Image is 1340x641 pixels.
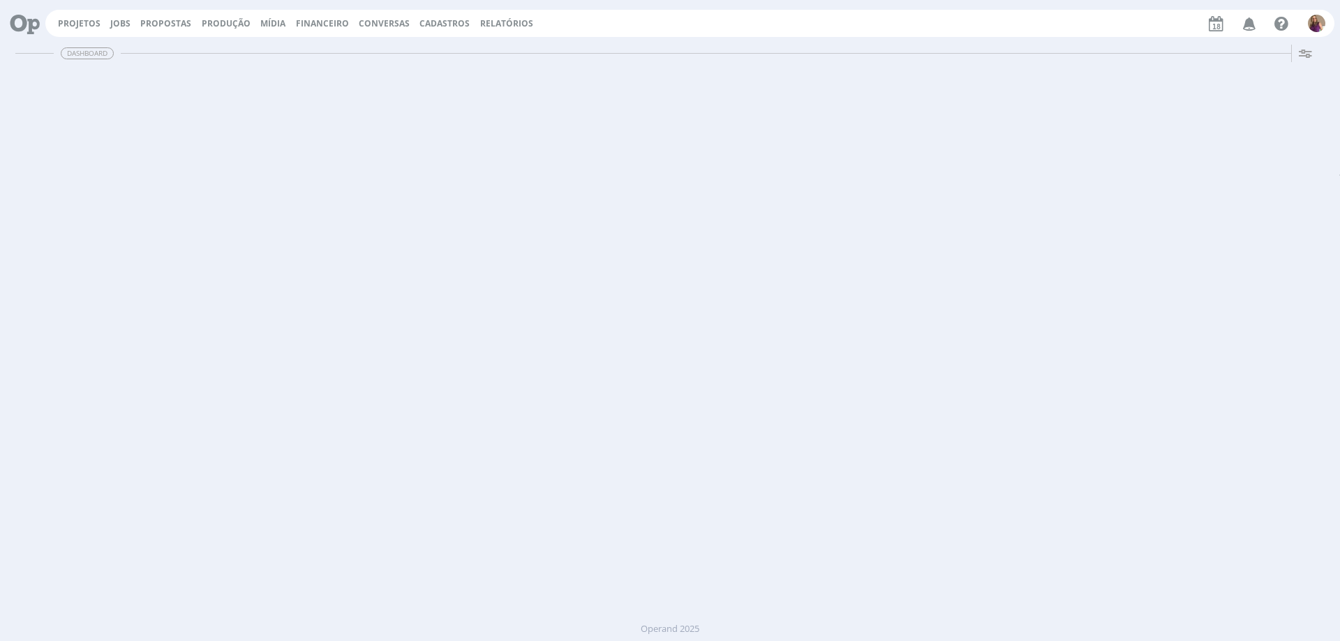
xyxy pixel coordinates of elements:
[61,47,114,59] span: Dashboard
[54,18,105,29] button: Projetos
[1307,11,1326,36] button: A
[110,17,131,29] a: Jobs
[359,17,410,29] a: Conversas
[355,18,414,29] button: Conversas
[296,17,349,29] span: Financeiro
[415,18,474,29] button: Cadastros
[136,18,195,29] button: Propostas
[292,18,353,29] button: Financeiro
[476,18,537,29] button: Relatórios
[1308,15,1325,32] img: A
[202,17,251,29] a: Produção
[419,17,470,29] span: Cadastros
[260,17,285,29] a: Mídia
[140,17,191,29] a: Propostas
[58,17,100,29] a: Projetos
[106,18,135,29] button: Jobs
[198,18,255,29] button: Produção
[480,17,533,29] a: Relatórios
[256,18,290,29] button: Mídia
